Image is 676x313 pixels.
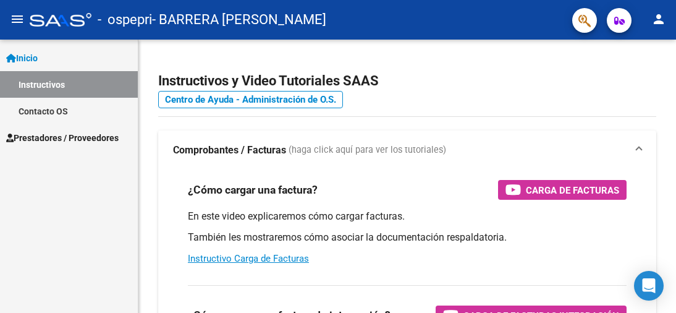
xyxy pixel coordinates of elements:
strong: Comprobantes / Facturas [173,144,286,157]
span: Inicio [6,51,38,65]
mat-icon: menu [10,12,25,27]
p: En este video explicaremos cómo cargar facturas. [188,210,627,223]
h2: Instructivos y Video Tutoriales SAAS [158,69,656,93]
div: Open Intercom Messenger [634,271,664,301]
button: Carga de Facturas [498,180,627,200]
span: (haga click aquí para ver los tutoriales) [289,144,446,157]
a: Centro de Ayuda - Administración de O.S. [158,91,343,108]
h3: ¿Cómo cargar una factura? [188,181,318,199]
span: - ospepri [98,6,152,33]
a: Instructivo Carga de Facturas [188,253,309,264]
span: Prestadores / Proveedores [6,131,119,145]
p: También les mostraremos cómo asociar la documentación respaldatoria. [188,231,627,244]
mat-icon: person [651,12,666,27]
span: Carga de Facturas [526,182,619,198]
span: - BARRERA [PERSON_NAME] [152,6,326,33]
mat-expansion-panel-header: Comprobantes / Facturas (haga click aquí para ver los tutoriales) [158,131,656,170]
